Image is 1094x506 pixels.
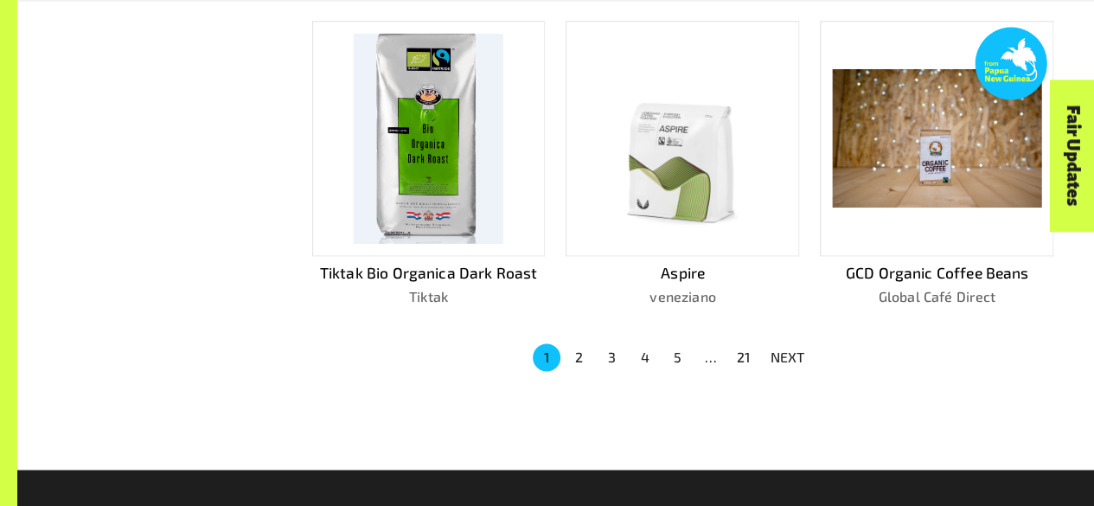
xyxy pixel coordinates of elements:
[664,343,692,371] button: Go to page 5
[533,343,560,371] button: page 1
[566,286,799,307] p: veneziano
[312,21,546,308] a: Tiktak Bio Organica Dark RoastTiktak
[530,342,816,373] nav: pagination navigation
[820,286,1053,307] p: Global Café Direct
[312,262,546,285] p: Tiktak Bio Organica Dark Roast
[760,342,816,373] button: NEXT
[312,286,546,307] p: Tiktak
[566,21,799,308] a: Aspireveneziano
[771,347,805,368] p: NEXT
[566,262,799,285] p: Aspire
[820,21,1053,308] a: GCD Organic Coffee BeansGlobal Café Direct
[631,343,659,371] button: Go to page 4
[598,343,626,371] button: Go to page 3
[820,262,1053,285] p: GCD Organic Coffee Beans
[566,343,593,371] button: Go to page 2
[697,347,725,368] div: …
[730,343,758,371] button: Go to page 21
